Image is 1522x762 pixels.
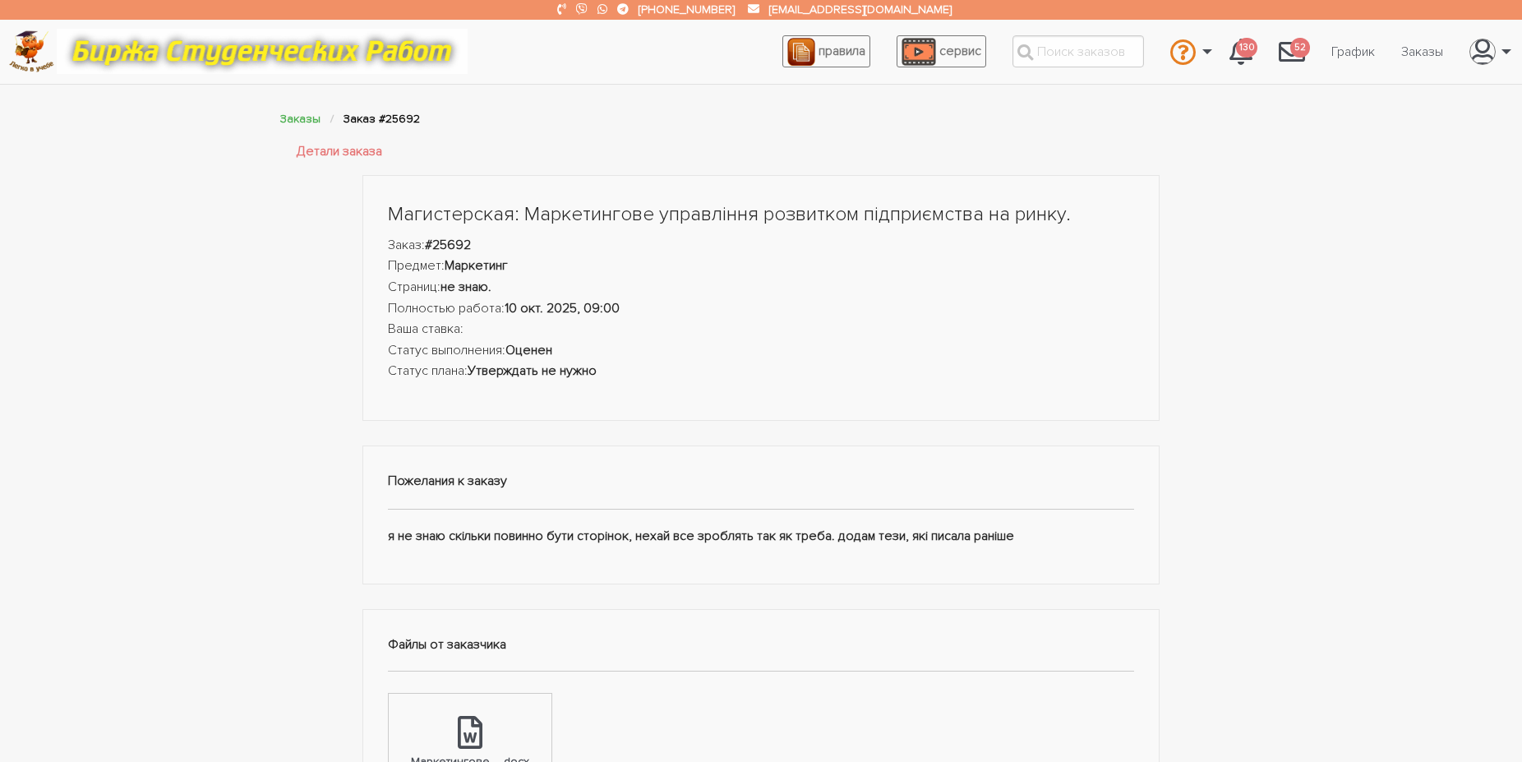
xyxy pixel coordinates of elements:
[782,35,870,67] a: правила
[344,109,420,128] li: Заказ #25692
[388,473,507,489] strong: Пожелания к заказу
[425,237,471,253] strong: #25692
[388,298,1134,320] li: Полностью работа:
[388,340,1134,362] li: Статус выполнения:
[9,30,54,72] img: logo-c4363faeb99b52c628a42810ed6dfb4293a56d4e4775eb116515dfe7f33672af.png
[388,256,1134,277] li: Предмет:
[787,38,815,66] img: agreement_icon-feca34a61ba7f3d1581b08bc946b2ec1ccb426f67415f344566775c155b7f62c.png
[819,43,865,59] span: правила
[445,257,508,274] strong: Маркетинг
[1236,38,1257,58] span: 130
[280,112,321,126] a: Заказы
[769,2,952,16] a: [EMAIL_ADDRESS][DOMAIN_NAME]
[902,38,936,66] img: play_icon-49f7f135c9dc9a03216cfdbccbe1e3994649169d890fb554cedf0eac35a01ba8.png
[57,29,468,74] img: motto-12e01f5a76059d5f6a28199ef077b1f78e012cfde436ab5cf1d4517935686d32.gif
[505,300,620,316] strong: 10 окт. 2025, 09:00
[897,35,986,67] a: сервис
[468,363,597,379] strong: Утверждать не нужно
[388,277,1134,298] li: Страниц:
[1290,38,1310,58] span: 52
[1266,30,1318,74] a: 52
[639,2,735,16] a: [PHONE_NUMBER]
[1216,30,1266,74] a: 130
[505,342,552,358] strong: Оценен
[388,361,1134,382] li: Статус плана:
[362,446,1160,584] div: я не знаю скільки повинно бути сторінок, нехай все зроблять так як треба. додам тези, які писала ...
[297,141,382,163] a: Детали заказа
[1012,35,1144,67] input: Поиск заказов
[1318,36,1388,67] a: График
[388,235,1134,256] li: Заказ:
[939,43,981,59] span: сервис
[1388,36,1456,67] a: Заказы
[388,319,1134,340] li: Ваша ставка:
[440,279,491,295] strong: не знаю.
[388,201,1134,229] h1: Магистерская: Маркетингове управління розвитком підприємства на ринку.
[388,636,506,653] strong: Файлы от заказчика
